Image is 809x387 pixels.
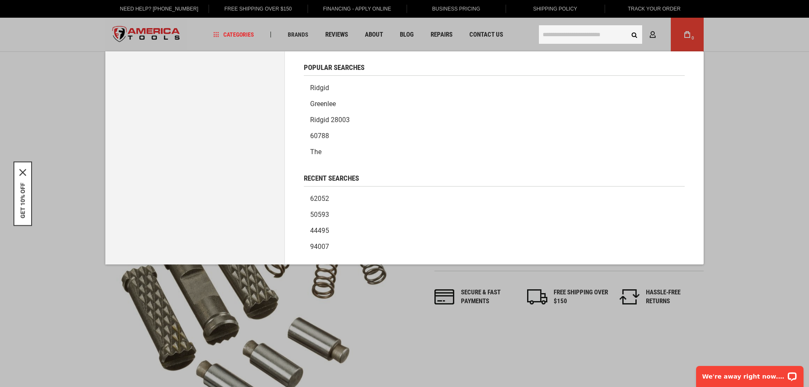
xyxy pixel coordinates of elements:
a: 44495 [304,223,685,239]
a: 60788 [304,128,685,144]
svg: close icon [19,169,26,176]
a: Brands [284,29,312,40]
span: Popular Searches [304,64,364,71]
a: The [304,144,685,160]
a: 50593 [304,207,685,223]
a: 62052 [304,191,685,207]
iframe: LiveChat chat widget [691,360,809,387]
span: Recent Searches [304,175,359,182]
button: Search [626,27,642,43]
a: 94007 [304,239,685,255]
a: Ridgid [304,80,685,96]
a: Ridgid 28003 [304,112,685,128]
a: Greenlee [304,96,685,112]
button: GET 10% OFF [19,182,26,218]
a: Categories [210,29,258,40]
span: Brands [288,32,308,37]
button: Close [19,169,26,176]
span: Categories [214,32,254,37]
